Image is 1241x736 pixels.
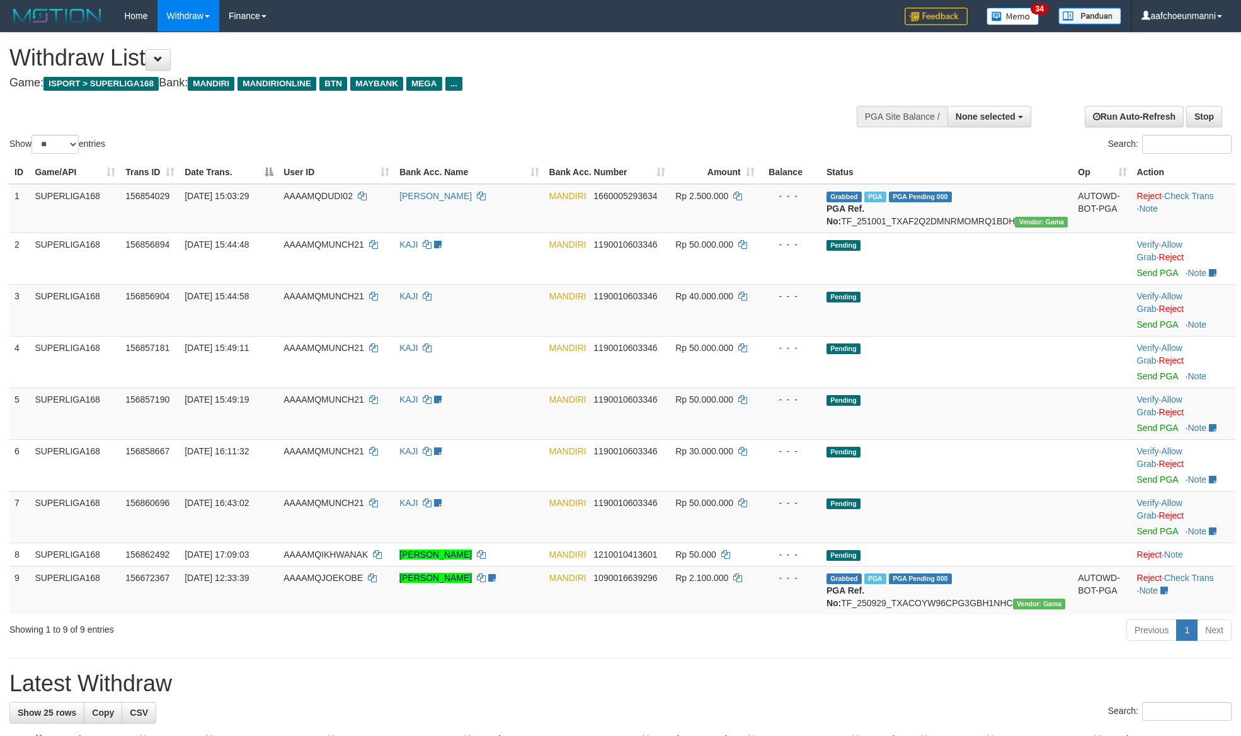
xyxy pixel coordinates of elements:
span: PGA Pending [889,573,952,584]
td: · · [1132,336,1235,388]
span: MAYBANK [350,77,403,91]
span: AAAAMQDUDI02 [283,191,353,201]
span: Copy 1190010603346 to clipboard [593,239,657,250]
span: [DATE] 17:09:03 [185,549,249,560]
b: PGA Ref. No: [826,585,864,608]
span: 156858667 [125,446,169,456]
a: Verify [1137,291,1159,301]
span: MANDIRI [549,446,586,456]
td: · [1132,543,1235,566]
span: AAAAMQJOEKOBE [283,573,363,583]
div: Showing 1 to 9 of 9 entries [9,618,508,636]
span: MANDIRI [549,573,586,583]
span: Pending [826,343,861,354]
span: Rp 40.000.000 [675,291,733,301]
a: Reject [1159,252,1184,262]
span: Copy 1190010603346 to clipboard [593,446,657,456]
a: Reject [1137,191,1162,201]
a: Reject [1137,549,1162,560]
a: [PERSON_NAME] [399,191,472,201]
a: Send PGA [1137,474,1178,485]
span: BTN [319,77,347,91]
a: Allow Grab [1137,446,1182,469]
a: Allow Grab [1137,291,1182,314]
span: MANDIRIONLINE [237,77,316,91]
span: Pending [826,240,861,251]
span: Pending [826,292,861,302]
a: KAJI [399,394,418,405]
b: PGA Ref. No: [826,204,864,226]
span: [DATE] 15:44:58 [185,291,249,301]
td: SUPERLIGA168 [30,543,120,566]
td: · · [1132,439,1235,491]
span: MANDIRI [549,239,586,250]
span: Rp 50.000.000 [675,239,733,250]
h1: Withdraw List [9,45,815,71]
span: Rp 2.500.000 [675,191,728,201]
span: [DATE] 16:11:32 [185,446,249,456]
input: Search: [1142,135,1232,154]
span: [DATE] 15:44:48 [185,239,249,250]
span: Copy 1190010603346 to clipboard [593,498,657,508]
span: · [1137,343,1182,365]
td: TF_251001_TXAF2Q2DMNRMOMRQ1BDH [821,184,1073,233]
div: - - - [765,342,816,354]
span: Rp 30.000.000 [675,446,733,456]
span: · [1137,498,1182,520]
div: - - - [765,290,816,302]
a: Note [1187,371,1206,381]
a: Reject [1137,573,1162,583]
td: SUPERLIGA168 [30,284,120,336]
th: Op: activate to sort column ascending [1073,161,1131,184]
a: Note [1164,549,1183,560]
span: Pending [826,498,861,509]
div: - - - [765,548,816,561]
a: Send PGA [1137,423,1178,433]
span: Copy 1090016639296 to clipboard [593,573,657,583]
span: MANDIRI [549,549,586,560]
label: Search: [1108,702,1232,721]
a: Verify [1137,446,1159,456]
td: SUPERLIGA168 [30,184,120,233]
input: Search: [1142,702,1232,721]
a: Send PGA [1137,371,1178,381]
span: [DATE] 15:49:11 [185,343,249,353]
span: [DATE] 15:49:19 [185,394,249,405]
td: · · [1132,233,1235,284]
a: Reject [1159,355,1184,365]
td: 9 [9,566,30,614]
td: 6 [9,439,30,491]
th: Bank Acc. Number: activate to sort column ascending [544,161,671,184]
h1: Latest Withdraw [9,671,1232,696]
label: Show entries [9,135,105,154]
th: Date Trans.: activate to sort column descending [180,161,278,184]
div: PGA Site Balance / [857,106,947,127]
a: Copy [84,702,122,723]
span: Rp 2.100.000 [675,573,728,583]
a: Verify [1137,394,1159,405]
a: Send PGA [1137,526,1178,536]
div: - - - [765,190,816,202]
a: Note [1187,268,1206,278]
span: 156856904 [125,291,169,301]
td: · · [1132,491,1235,543]
td: · · [1132,284,1235,336]
select: Showentries [31,135,79,154]
a: KAJI [399,291,418,301]
span: AAAAMQIKHWANAK [283,549,368,560]
span: · [1137,239,1182,262]
img: MOTION_logo.png [9,6,105,25]
a: Send PGA [1137,268,1178,278]
span: ... [445,77,462,91]
td: SUPERLIGA168 [30,388,120,439]
a: KAJI [399,239,418,250]
a: KAJI [399,343,418,353]
span: Rp 50.000 [675,549,716,560]
td: 7 [9,491,30,543]
span: MANDIRI [188,77,234,91]
a: Allow Grab [1137,394,1182,417]
span: Vendor URL: https://trx31.1velocity.biz [1013,599,1066,609]
div: - - - [765,572,816,584]
a: Note [1139,204,1158,214]
span: Rp 50.000.000 [675,394,733,405]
